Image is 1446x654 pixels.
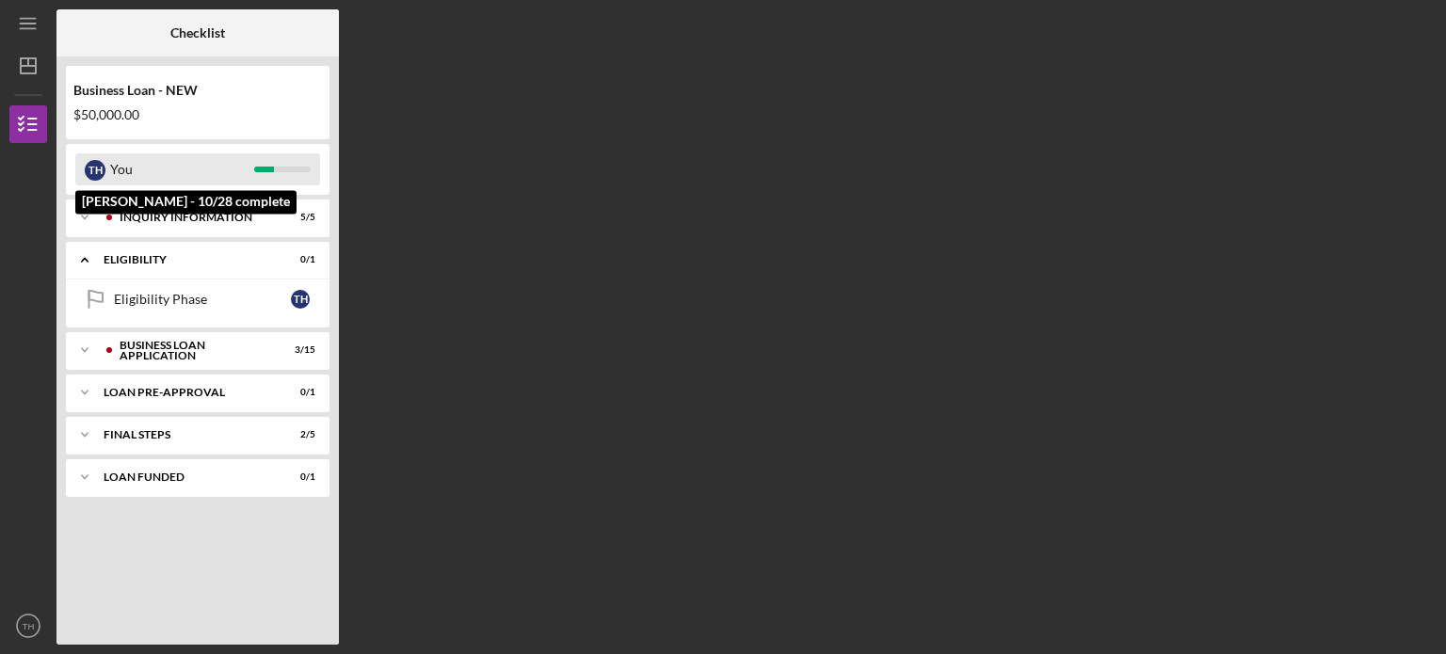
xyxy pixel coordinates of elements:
button: TH [9,607,47,645]
div: Eligibility Phase [114,292,291,307]
div: FINAL STEPS [104,429,268,440]
div: 5 / 5 [281,212,315,223]
div: 0 / 1 [281,471,315,483]
div: T H [291,290,310,309]
a: Eligibility PhaseTH [75,280,320,318]
div: You [110,153,254,185]
b: Checklist [170,25,225,40]
div: 2 / 5 [281,429,315,440]
div: $50,000.00 [73,107,322,122]
div: INQUIRY INFORMATION [120,212,268,223]
div: LOAN FUNDED [104,471,268,483]
div: Business Loan - NEW [73,83,322,98]
div: BUSINESS LOAN APPLICATION [120,340,268,361]
div: 3 / 15 [281,344,315,356]
div: LOAN PRE-APPROVAL [104,387,268,398]
div: ELIGIBILITY [104,254,268,265]
div: T H [85,160,105,181]
text: TH [23,621,35,631]
div: 0 / 1 [281,387,315,398]
div: 0 / 1 [281,254,315,265]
